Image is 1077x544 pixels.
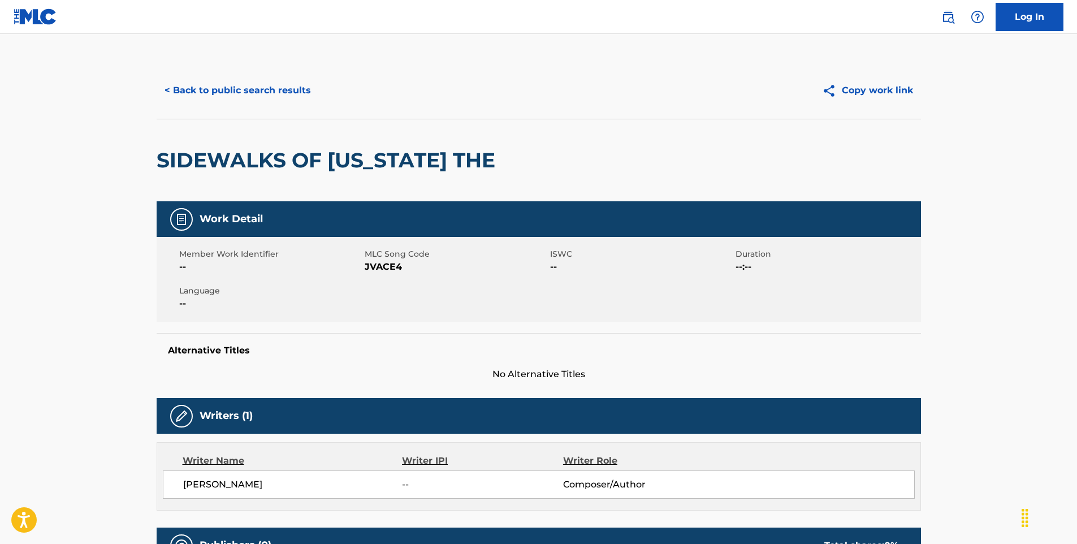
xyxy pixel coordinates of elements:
[941,10,955,24] img: search
[168,345,910,356] h5: Alternative Titles
[736,260,918,274] span: --:--
[563,478,710,491] span: Composer/Author
[175,409,188,423] img: Writers
[365,248,547,260] span: MLC Song Code
[179,248,362,260] span: Member Work Identifier
[200,213,263,226] h5: Work Detail
[179,260,362,274] span: --
[157,368,921,381] span: No Alternative Titles
[14,8,57,25] img: MLC Logo
[550,248,733,260] span: ISWC
[179,285,362,297] span: Language
[937,6,959,28] a: Public Search
[402,454,563,468] div: Writer IPI
[157,148,501,173] h2: SIDEWALKS OF [US_STATE] THE
[996,3,1063,31] a: Log In
[402,478,563,491] span: --
[550,260,733,274] span: --
[966,6,989,28] div: Help
[822,84,842,98] img: Copy work link
[563,454,710,468] div: Writer Role
[157,76,319,105] button: < Back to public search results
[175,213,188,226] img: Work Detail
[814,76,921,105] button: Copy work link
[1020,490,1077,544] iframe: Chat Widget
[365,260,547,274] span: JVACE4
[1016,501,1034,535] div: Drag
[736,248,918,260] span: Duration
[183,478,403,491] span: [PERSON_NAME]
[183,454,403,468] div: Writer Name
[200,409,253,422] h5: Writers (1)
[179,297,362,310] span: --
[971,10,984,24] img: help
